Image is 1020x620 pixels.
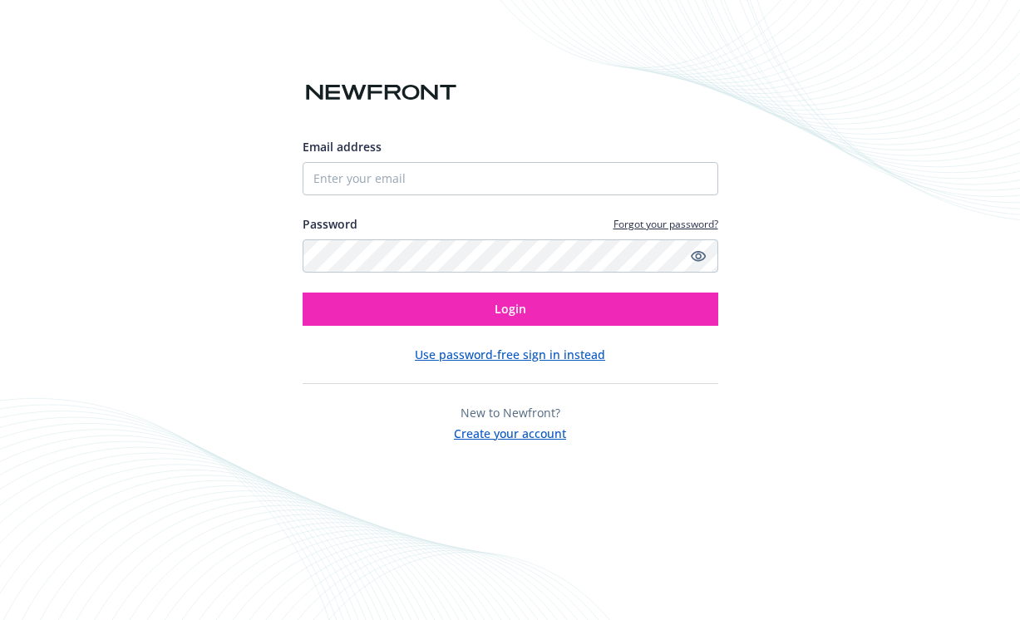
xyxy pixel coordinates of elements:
button: Login [303,293,718,326]
input: Enter your password [303,239,718,273]
span: Email address [303,139,382,155]
a: Forgot your password? [613,217,718,231]
span: New to Newfront? [461,405,560,421]
span: Login [495,301,526,317]
input: Enter your email [303,162,718,195]
button: Use password-free sign in instead [415,346,605,363]
label: Password [303,215,357,233]
button: Create your account [454,421,566,442]
img: Newfront logo [303,78,460,107]
a: Show password [688,246,708,266]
